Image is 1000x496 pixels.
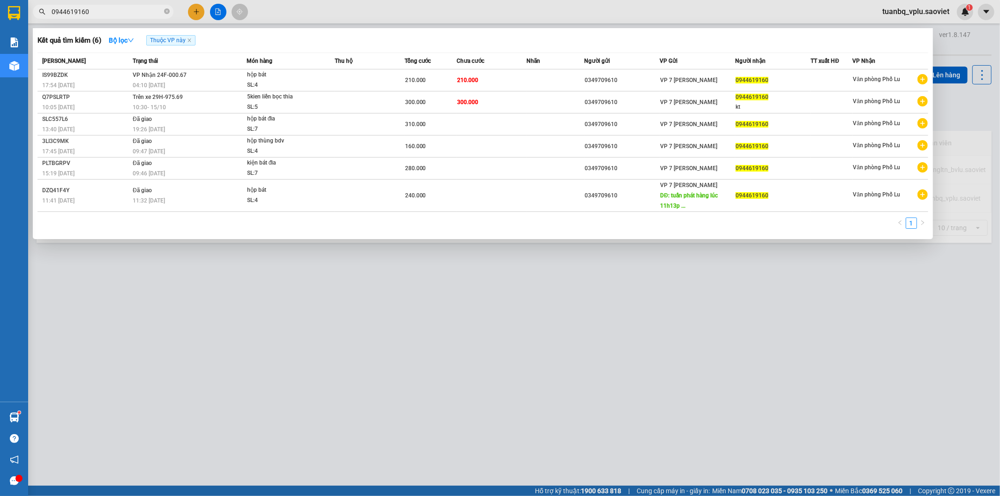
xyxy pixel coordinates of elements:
span: plus-circle [917,96,928,106]
span: VP Gửi [660,58,678,64]
span: plus-circle [917,162,928,173]
li: Previous Page [895,218,906,229]
span: Đã giao [133,187,152,194]
span: VP 7 [PERSON_NAME] [661,121,718,128]
div: 0349709610 [585,164,660,173]
img: logo.jpg [5,8,52,54]
div: SL: 4 [247,80,317,90]
span: TT xuất HĐ [811,58,839,64]
span: Thu hộ [335,58,353,64]
span: VP 7 [PERSON_NAME] [661,143,718,150]
span: 240.000 [405,192,426,199]
div: SL: 4 [247,195,317,206]
span: 210.000 [457,77,478,83]
span: 17:54 [DATE] [42,82,75,89]
span: close [187,38,192,43]
span: 17:45 [DATE] [42,148,75,155]
span: VP Nhận [853,58,876,64]
span: 15:19 [DATE] [42,170,75,177]
button: left [895,218,906,229]
span: question-circle [10,434,19,443]
b: Sao Việt [57,22,114,38]
span: message [10,476,19,485]
strong: Bộ lọc [109,37,134,44]
span: plus-circle [917,74,928,84]
img: solution-icon [9,38,19,47]
div: hộp bát [247,70,317,80]
span: 11:41 [DATE] [42,197,75,204]
span: 280.000 [405,165,426,172]
span: 13:40 [DATE] [42,126,75,133]
span: Thuộc VP này [146,35,195,45]
span: close-circle [164,8,170,14]
span: 0944619160 [736,77,768,83]
h3: Kết quả tìm kiếm ( 6 ) [38,36,101,45]
input: Tìm tên, số ĐT hoặc mã đơn [52,7,162,17]
span: close-circle [164,8,170,16]
span: Văn phòng Phố Lu [853,164,901,171]
div: 3LI3C9MK [42,136,130,146]
h2: G56NTXLB [5,54,75,70]
div: SLC557L6 [42,114,130,124]
span: VP 7 [PERSON_NAME] [661,99,718,105]
div: 0349709610 [585,120,660,129]
button: right [917,218,928,229]
div: PLTBGRPV [42,158,130,168]
span: 300.000 [457,99,478,105]
span: search [39,8,45,15]
span: VP Nhận 24F-000.67 [133,72,187,78]
span: Tổng cước [405,58,431,64]
div: kt [736,102,810,112]
span: 10:30 - 15/10 [133,104,166,111]
span: Văn phòng Phố Lu [853,120,901,127]
span: notification [10,455,19,464]
li: 1 [906,218,917,229]
div: 0349709610 [585,142,660,151]
div: kiện bát đĩa [247,158,317,168]
span: Đã giao [133,138,152,144]
div: SL: 4 [247,146,317,157]
span: Trên xe 29H-975.69 [133,94,183,100]
span: down [128,37,134,44]
span: Món hàng [247,58,272,64]
img: logo-vxr [8,6,20,20]
span: 0944619160 [736,121,768,128]
span: Trạng thái [133,58,158,64]
span: 09:46 [DATE] [133,170,165,177]
span: 210.000 [405,77,426,83]
span: plus-circle [917,140,928,150]
span: VP 7 [PERSON_NAME] [661,165,718,172]
span: 160.000 [405,143,426,150]
span: 0944619160 [736,94,768,100]
div: hộp thùng bdv [247,136,317,146]
span: 310.000 [405,121,426,128]
span: Văn phòng Phố Lu [853,142,901,149]
a: 1 [906,218,917,228]
span: Văn phòng Phố Lu [853,98,901,105]
span: 19:26 [DATE] [133,126,165,133]
span: right [920,220,925,225]
span: [PERSON_NAME] [42,58,86,64]
div: 5kien liền bọc thia [247,92,317,102]
span: 11:32 [DATE] [133,197,165,204]
span: Văn phòng Phố Lu [853,76,901,83]
span: plus-circle [917,118,928,128]
div: SL: 7 [247,168,317,179]
div: hộp bát [247,185,317,195]
img: warehouse-icon [9,413,19,422]
span: 04:10 [DATE] [133,82,165,89]
span: DĐ: tuấn phát hàng lúc 11h13p ... [661,192,718,209]
span: left [897,220,903,225]
span: 0944619160 [736,165,768,172]
div: SL: 5 [247,102,317,113]
img: warehouse-icon [9,61,19,71]
span: VP 7 [PERSON_NAME] [661,182,718,188]
div: 0349709610 [585,98,660,107]
div: hộp bát đĩa [247,114,317,124]
span: plus-circle [917,189,928,200]
span: Đã giao [133,160,152,166]
b: [DOMAIN_NAME] [125,8,226,23]
h2: VP Nhận: VP 7 [PERSON_NAME] [49,54,226,113]
div: IS99BZDK [42,70,130,80]
li: Next Page [917,218,928,229]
